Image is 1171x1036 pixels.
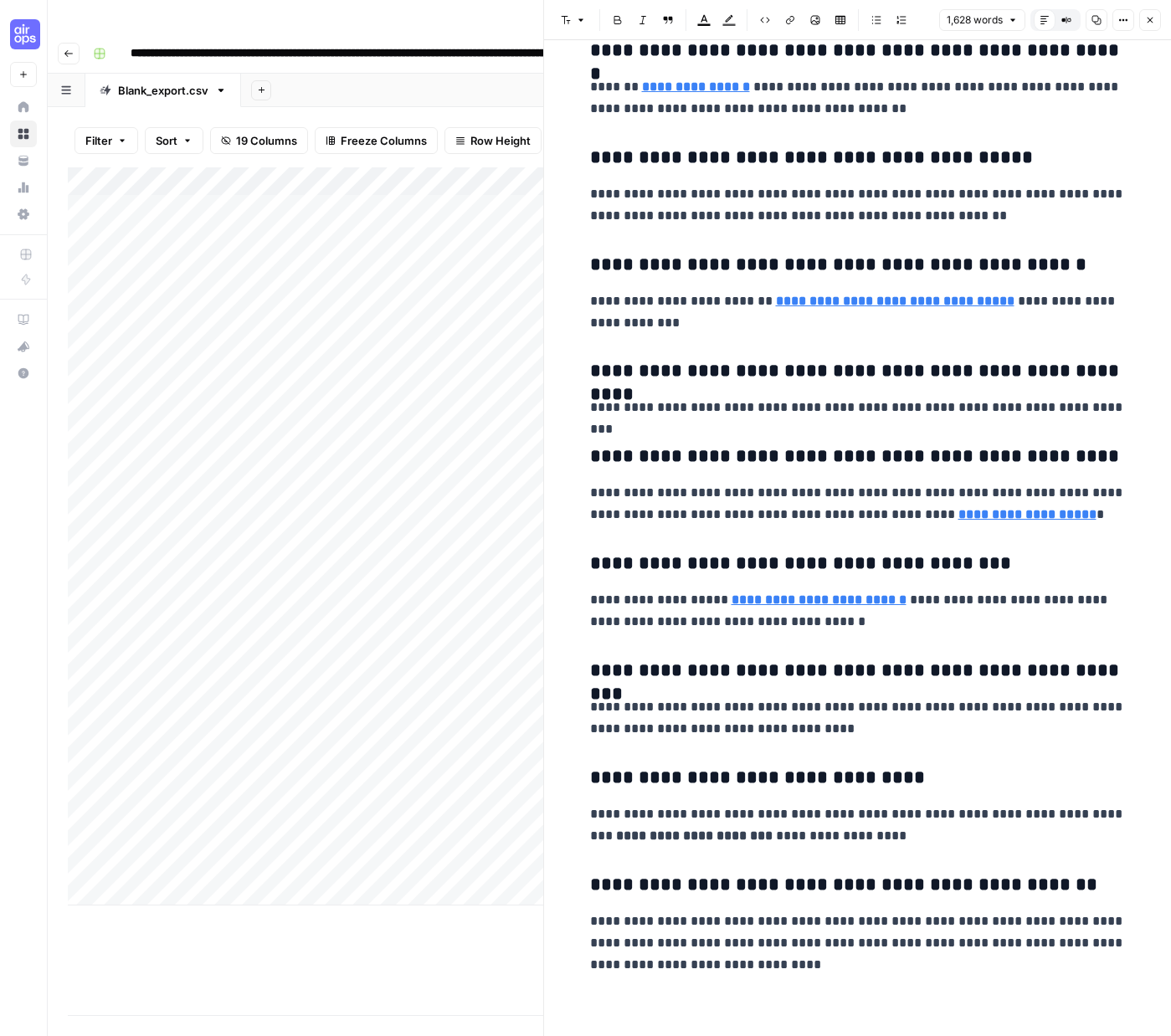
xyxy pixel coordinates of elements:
a: Your Data [10,147,37,174]
button: Sort [145,127,203,154]
button: 19 Columns [210,127,308,154]
button: Freeze Columns [315,127,438,154]
a: Blank_export.csv [85,74,241,107]
button: 1,628 words [939,9,1025,31]
a: Home [10,94,37,121]
div: Blank_export.csv [118,82,208,99]
span: Sort [156,132,177,149]
span: 1,628 words [947,13,1003,28]
img: Cohort 4 Logo [10,19,40,49]
span: 19 Columns [236,132,297,149]
span: Row Height [470,132,531,149]
button: Help + Support [10,360,37,387]
a: AirOps Academy [10,306,37,333]
a: Browse [10,121,37,147]
span: Filter [85,132,112,149]
a: Usage [10,174,37,201]
button: Filter [74,127,138,154]
button: What's new? [10,333,37,360]
button: Row Height [444,127,542,154]
button: Workspace: Cohort 4 [10,13,37,55]
a: Settings [10,201,37,228]
span: Freeze Columns [341,132,427,149]
div: What's new? [11,334,36,359]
